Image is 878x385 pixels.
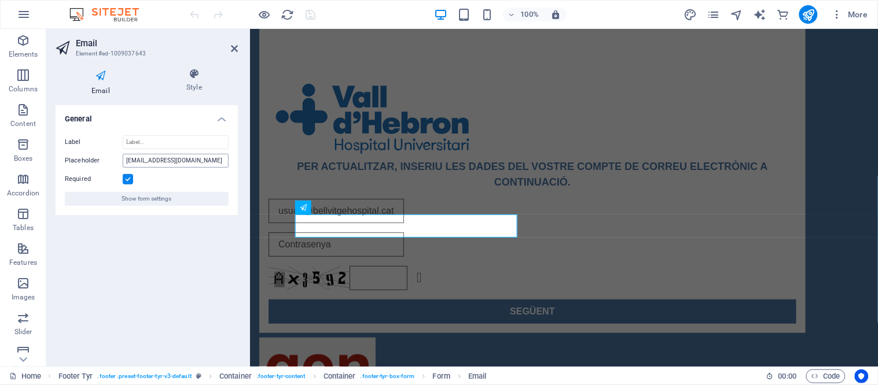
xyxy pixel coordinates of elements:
[65,192,229,206] button: Show form settings
[776,8,790,21] button: commerce
[123,154,229,168] input: Placeholder...
[787,372,788,380] span: :
[324,369,356,383] span: Click to select. Double-click to edit
[58,369,487,383] nav: breadcrumb
[827,5,873,24] button: More
[503,8,544,21] button: 100%
[684,8,697,21] button: design
[14,154,33,163] p: Boxes
[256,369,306,383] span: . footer-tyr-content
[520,8,539,21] h6: 100%
[468,369,486,383] span: Click to select. Double-click to edit
[98,369,192,383] span: . footer .preset-footer-tyr-v3-default
[19,170,154,194] input: usuari@bellvitgehospital.cat
[76,38,238,49] h2: Email
[730,8,743,21] i: Navigator
[707,8,721,21] button: pages
[766,369,797,383] h6: Session time
[67,8,153,21] img: Editor Logo
[281,8,295,21] button: reload
[9,50,38,59] p: Elements
[9,84,38,94] p: Columns
[832,9,868,20] span: More
[753,8,767,21] button: text_generator
[65,154,123,168] label: Placeholder
[281,8,295,21] i: Reload page
[56,105,238,126] h4: General
[778,369,796,383] span: 00 00
[811,369,840,383] span: Code
[12,293,35,302] p: Images
[9,369,41,383] a: Click to cancel selection. Double-click to open Pages
[122,192,172,206] span: Show form settings
[65,135,123,149] label: Label
[58,369,93,383] span: Click to select. Double-click to edit
[13,223,34,232] p: Tables
[196,373,201,379] i: This element is a customizable preset
[799,5,818,24] button: publish
[707,8,720,21] i: Pages (Ctrl+Alt+S)
[150,68,238,92] h4: Style
[550,9,561,20] i: On resize automatically adjust zoom level to fit chosen device.
[65,172,123,186] label: Required
[684,8,697,21] i: Design (Ctrl+Alt+Y)
[730,8,744,21] button: navigator
[433,369,450,383] span: Click to select. Double-click to edit
[855,369,869,383] button: Usercentrics
[10,119,36,128] p: Content
[56,68,150,96] h4: Email
[258,8,271,21] button: Click here to leave preview mode and continue editing
[7,188,39,198] p: Accordion
[219,369,252,383] span: Click to select. Double-click to edit
[753,8,766,21] i: AI Writer
[14,327,32,336] p: Slider
[123,135,229,149] input: Label...
[802,8,815,21] i: Publish
[806,369,846,383] button: Code
[776,8,789,21] i: Commerce
[9,258,37,267] p: Features
[76,49,215,59] h3: Element #ed-1009037643
[361,369,415,383] span: . footer-tyr-box-form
